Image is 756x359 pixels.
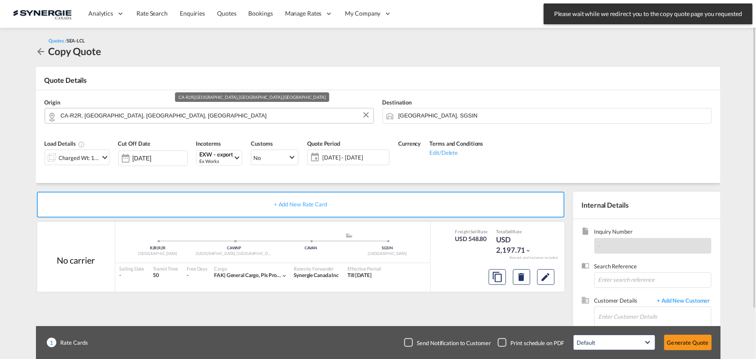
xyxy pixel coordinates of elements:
span: Quote Period [307,140,340,147]
span: Manage Rates [285,9,322,18]
button: Generate Quote [664,335,712,350]
div: Free Days [187,265,208,272]
span: Terms and Conditions [430,140,483,147]
md-select: Select Incoterms: EXW - export Ex Works [196,150,243,166]
div: Cargo [214,265,287,272]
div: Ex Works [200,158,234,164]
input: Search by Door/Port [399,108,707,123]
div: EXW - export [200,151,234,158]
span: [DATE] - [DATE] [320,151,389,163]
div: [GEOGRAPHIC_DATA], [GEOGRAPHIC_DATA] [196,251,273,257]
div: Charged Wt: 13.72 W/Micon-chevron-down [45,150,110,165]
md-checkbox: Checkbox No Ink [498,338,565,347]
md-icon: icon-chevron-down [281,273,287,279]
div: Total Rate [496,228,539,235]
div: Sailing Date [120,265,145,272]
button: Delete [513,269,530,285]
md-icon: icon-calendar [308,152,318,163]
div: Till 31 Aug 2025 [347,272,372,279]
div: CAVAN [273,245,349,251]
span: + Add New Rate Card [274,201,327,208]
md-input-container: Singapore, SGSIN [383,108,712,124]
span: Sell [470,229,478,234]
div: - [187,272,188,279]
div: Quote Details [36,75,720,89]
span: Destination [383,99,412,106]
span: Bookings [249,10,273,17]
span: - [598,242,600,249]
div: 50 [153,272,178,279]
span: Please wait while we redirect you to the copy quote page you requested [552,10,745,18]
span: Quotes [217,10,236,17]
span: Rate Cards [56,339,88,346]
md-checkbox: Checkbox No Ink [404,338,491,347]
button: Clear Input [360,108,373,121]
md-select: Select Customs: No [251,150,299,165]
div: Edit/Delete [430,148,483,157]
div: Print schedule on PDF [511,339,565,347]
div: + Add New Rate Card [37,192,565,218]
div: USD 2,197.71 [496,235,539,255]
div: Charged Wt: 13.72 W/M [59,152,100,164]
div: No [253,154,261,161]
input: Enter Customer Details [599,307,711,326]
md-icon: assets/icons/custom/ship-fill.svg [344,233,354,238]
span: R2R [158,245,165,250]
span: + Add New Customer [653,297,711,307]
span: | [224,272,226,278]
span: Currency [398,140,421,147]
span: Customs [251,140,273,147]
div: Synergie Canada Inc [294,272,339,279]
div: general cargo, pls provide commodity, hs code to be approved before booking [214,272,281,279]
md-icon: icon-chevron-down [526,248,532,254]
span: Cut Off Date [118,140,151,147]
span: Incoterms [196,140,221,147]
span: Customer Details [594,297,653,307]
div: Internal Details [573,192,720,219]
div: - [120,272,145,279]
span: Origin [45,99,60,106]
span: Till [DATE] [347,272,372,278]
div: CAWNP [196,245,273,251]
span: Synergie Canada Inc [294,272,339,278]
span: My Company [345,9,381,18]
md-icon: icon-arrow-left [36,46,46,57]
md-icon: Chargeable Weight [78,141,85,148]
span: | [157,245,158,250]
span: SEA-LCL [67,38,85,43]
button: Edit [537,269,555,285]
button: Copy [489,269,506,285]
md-input-container: CA-R2R,Winnipeg, MB,Manitoba [45,108,374,124]
input: Select [133,155,187,162]
img: 1f56c880d42311ef80fc7dca854c8e59.png [13,4,71,23]
div: [GEOGRAPHIC_DATA] [120,251,196,257]
div: Copy Quote [49,44,101,58]
span: Sell [506,229,513,234]
span: [DATE] - [DATE] [322,153,387,161]
span: Load Details [45,140,85,147]
span: 1 [47,338,56,347]
div: Send Notification to Customer [417,339,491,347]
div: Freight Rate [455,228,488,235]
input: Search by Door/Port [61,108,369,123]
div: Effective Period [347,265,380,272]
div: No carrier [57,254,94,266]
md-icon: assets/icons/custom/copyQuote.svg [492,272,503,282]
div: [GEOGRAPHIC_DATA] [349,251,426,257]
md-icon: icon-chevron-down [100,152,110,163]
div: USD 548.80 [455,235,488,243]
div: Rates by Forwarder [294,265,339,272]
div: CA-R2R,[GEOGRAPHIC_DATA], [GEOGRAPHIC_DATA],[GEOGRAPHIC_DATA] [178,92,326,102]
input: Enter search reference [594,272,711,288]
span: FAK [214,272,227,278]
span: R2R [150,245,159,250]
div: Transit Time [153,265,178,272]
span: Analytics [88,9,113,18]
span: Rate Search [136,10,168,17]
div: icon-arrow-left [36,44,49,58]
span: Inquiry Number [594,228,711,238]
div: Default [577,339,595,346]
div: SGSIN [349,245,426,251]
span: Enquiries [180,10,205,17]
span: Search Reference [594,262,711,272]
